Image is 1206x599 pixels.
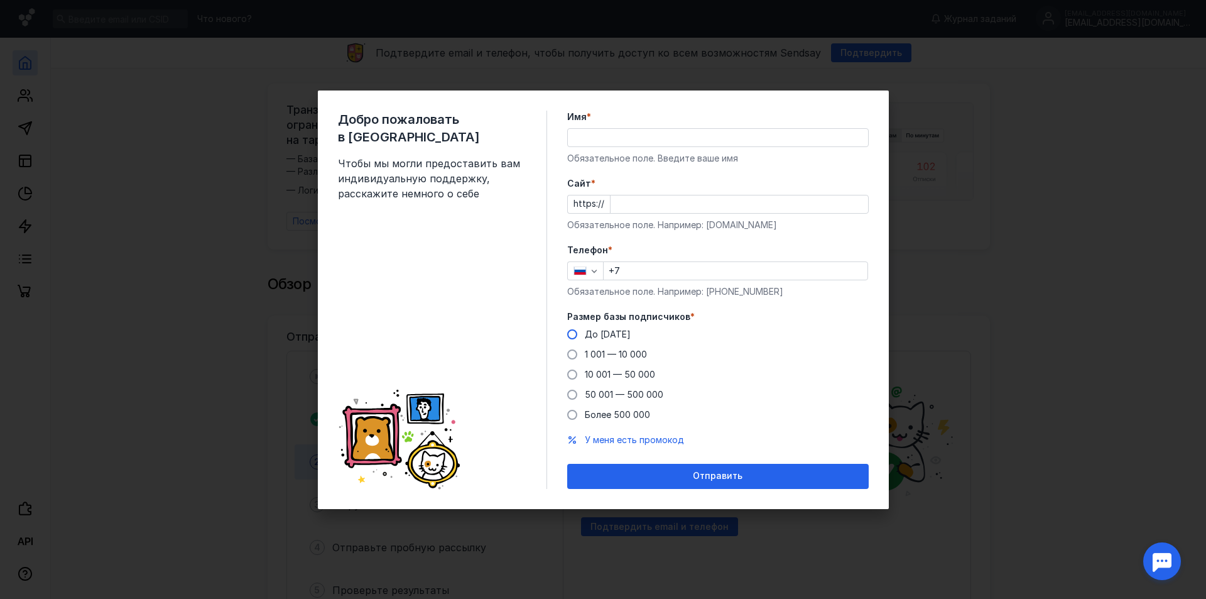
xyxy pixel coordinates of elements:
span: Добро пожаловать в [GEOGRAPHIC_DATA] [338,111,526,146]
span: У меня есть промокод [585,434,684,445]
div: Обязательное поле. Например: [DOMAIN_NAME] [567,219,869,231]
span: Cайт [567,177,591,190]
div: Обязательное поле. Например: [PHONE_NUMBER] [567,285,869,298]
span: Размер базы подписчиков [567,310,690,323]
button: Отправить [567,464,869,489]
div: Обязательное поле. Введите ваше имя [567,152,869,165]
span: Отправить [693,471,742,481]
button: У меня есть промокод [585,434,684,446]
span: Чтобы мы могли предоставить вам индивидуальную поддержку, расскажите немного о себе [338,156,526,201]
span: 10 001 — 50 000 [585,369,655,380]
span: 50 001 — 500 000 [585,389,663,400]
span: Телефон [567,244,608,256]
span: 1 001 — 10 000 [585,349,647,360]
span: Имя [567,111,587,123]
span: Более 500 000 [585,409,650,420]
span: До [DATE] [585,329,631,339]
